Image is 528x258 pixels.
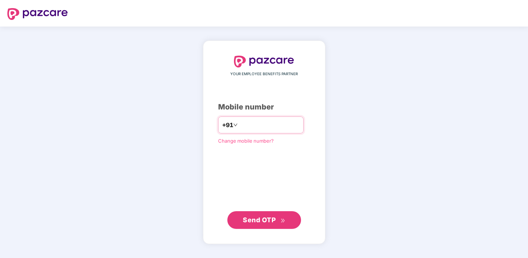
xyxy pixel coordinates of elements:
img: logo [234,56,294,67]
span: down [233,123,238,127]
span: +91 [222,121,233,130]
a: Change mobile number? [218,138,274,144]
span: YOUR EMPLOYEE BENEFITS PARTNER [230,71,298,77]
button: Send OTPdouble-right [227,211,301,229]
span: Send OTP [243,216,276,224]
img: logo [7,8,68,20]
div: Mobile number [218,101,310,113]
span: double-right [280,218,285,223]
